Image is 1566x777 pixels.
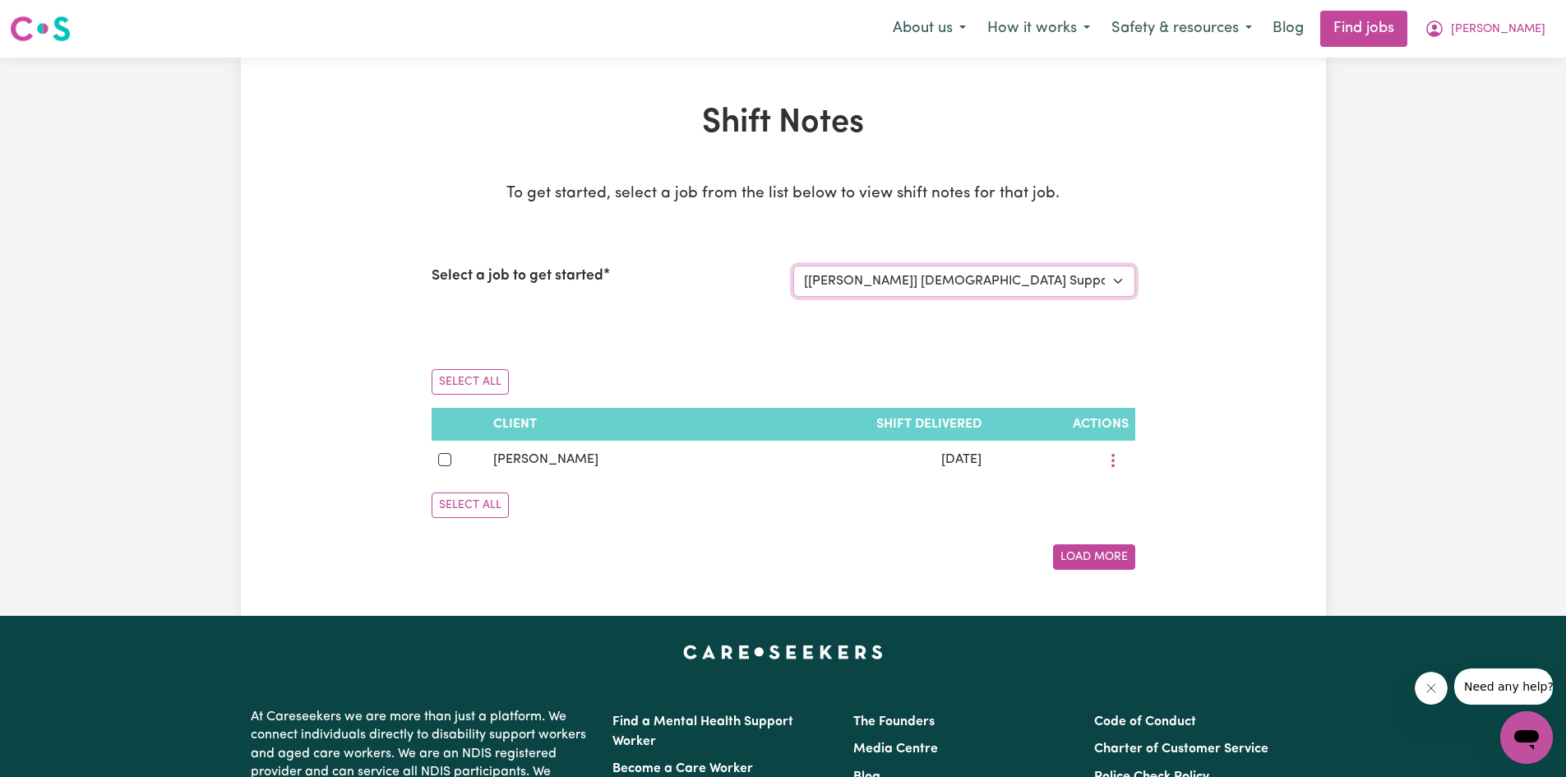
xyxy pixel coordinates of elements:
[612,762,753,775] a: Become a Care Worker
[493,453,598,466] span: [PERSON_NAME]
[853,742,938,756] a: Media Centre
[493,418,537,431] span: Client
[1454,668,1553,705] iframe: Message from company
[1094,742,1268,756] a: Charter of Customer Service
[10,10,71,48] a: Careseekers logo
[432,369,509,395] button: Select All
[988,408,1134,441] th: Actions
[10,12,99,25] span: Need any help?
[432,183,1135,206] p: To get started, select a job from the list below to view shift notes for that job.
[1097,447,1129,473] button: More options
[1094,715,1196,728] a: Code of Conduct
[1415,672,1448,705] iframe: Close message
[432,266,603,287] label: Select a job to get started
[977,12,1101,46] button: How it works
[1414,12,1556,46] button: My Account
[1451,21,1545,39] span: [PERSON_NAME]
[853,715,935,728] a: The Founders
[683,645,883,659] a: Careseekers home page
[882,12,977,46] button: About us
[1053,544,1135,570] button: Load More
[737,441,988,479] td: [DATE]
[10,14,71,44] img: Careseekers logo
[612,715,793,748] a: Find a Mental Health Support Worker
[1101,12,1263,46] button: Safety & resources
[1500,711,1553,764] iframe: Button to launch messaging window
[432,104,1135,143] h1: Shift Notes
[1320,11,1407,47] a: Find jobs
[432,493,509,518] button: Select All
[737,408,988,441] th: Shift delivered
[1263,11,1314,47] a: Blog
